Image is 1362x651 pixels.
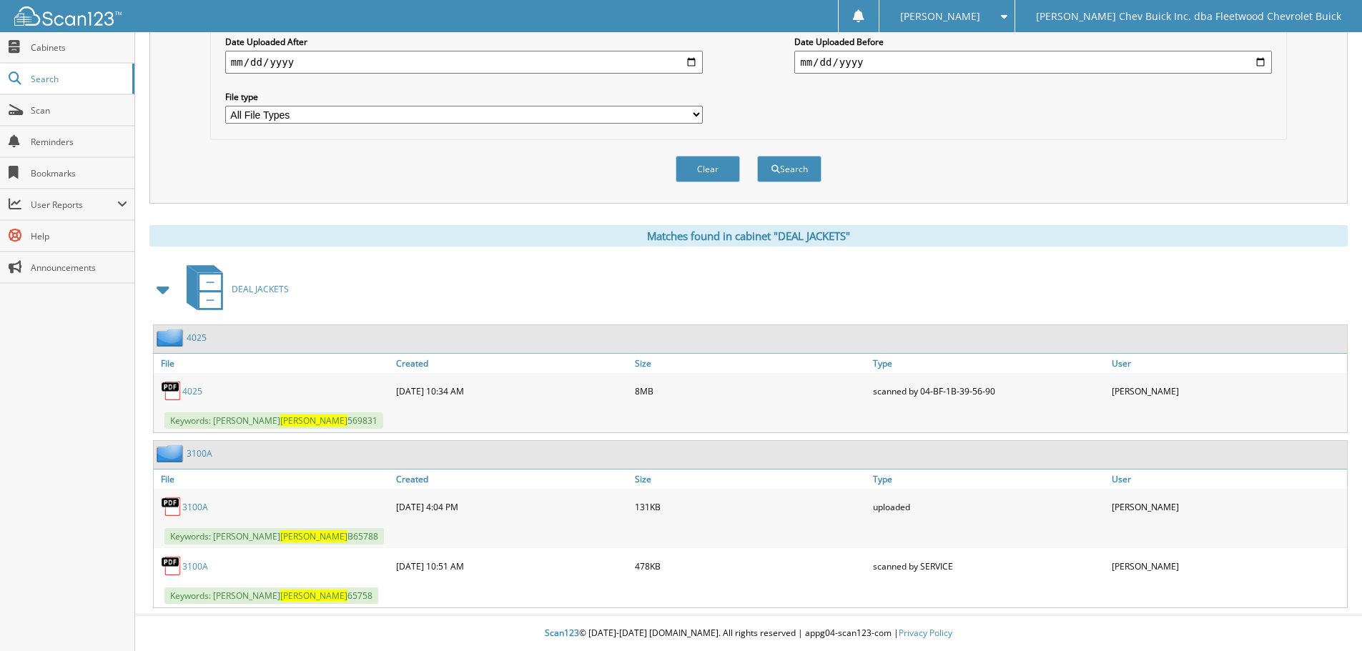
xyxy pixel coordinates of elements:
[164,528,384,545] span: Keywords: [PERSON_NAME] B65788
[182,560,208,572] a: 3100A
[794,51,1272,74] input: end
[14,6,122,26] img: scan123-logo-white.svg
[187,332,207,344] a: 4025
[1291,582,1362,651] iframe: Chat Widget
[280,530,347,542] span: [PERSON_NAME]
[1108,469,1347,489] a: User
[900,12,980,21] span: [PERSON_NAME]
[225,51,703,74] input: start
[393,492,631,521] div: [DATE] 4:04 PM
[631,354,870,373] a: Size
[161,380,182,402] img: PDF.png
[631,552,870,580] div: 478KB
[31,167,127,179] span: Bookmarks
[31,41,127,54] span: Cabinets
[545,627,579,639] span: Scan123
[393,377,631,405] div: [DATE] 10:34 AM
[1108,377,1347,405] div: [PERSON_NAME]
[794,36,1272,48] label: Date Uploaded Before
[1108,354,1347,373] a: User
[164,412,383,429] span: Keywords: [PERSON_NAME] 569831
[31,136,127,148] span: Reminders
[164,587,378,604] span: Keywords: [PERSON_NAME] 65758
[31,104,127,116] span: Scan
[232,283,289,295] span: DEAL JACKETS
[178,261,289,317] a: DEAL JACKETS
[31,73,125,85] span: Search
[187,447,212,459] a: 3100A
[631,377,870,405] div: 8MB
[393,469,631,489] a: Created
[157,329,187,347] img: folder2.png
[869,354,1108,373] a: Type
[154,354,393,373] a: File
[161,555,182,577] img: PDF.png
[676,156,740,182] button: Clear
[31,199,117,211] span: User Reports
[157,444,187,462] img: folder2.png
[154,469,393,489] a: File
[225,36,703,48] label: Date Uploaded After
[393,354,631,373] a: Created
[1036,12,1341,21] span: [PERSON_NAME] Chev Buick Inc. dba Fleetwood Chevrolet Buick
[149,225,1348,247] div: Matches found in cabinet "DEAL JACKETS"
[899,627,952,639] a: Privacy Policy
[225,91,703,103] label: File type
[869,552,1108,580] div: scanned by SERVICE
[31,230,127,242] span: Help
[161,496,182,517] img: PDF.png
[869,492,1108,521] div: uploaded
[393,552,631,580] div: [DATE] 10:51 AM
[869,469,1108,489] a: Type
[280,590,347,602] span: [PERSON_NAME]
[135,616,1362,651] div: © [DATE]-[DATE] [DOMAIN_NAME]. All rights reserved | appg04-scan123-com |
[182,385,202,397] a: 4025
[1108,492,1347,521] div: [PERSON_NAME]
[757,156,821,182] button: Search
[869,377,1108,405] div: scanned by 04-BF-1B-39-56-90
[182,501,208,513] a: 3100A
[1108,552,1347,580] div: [PERSON_NAME]
[280,414,347,427] span: [PERSON_NAME]
[631,469,870,489] a: Size
[631,492,870,521] div: 131KB
[31,262,127,274] span: Announcements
